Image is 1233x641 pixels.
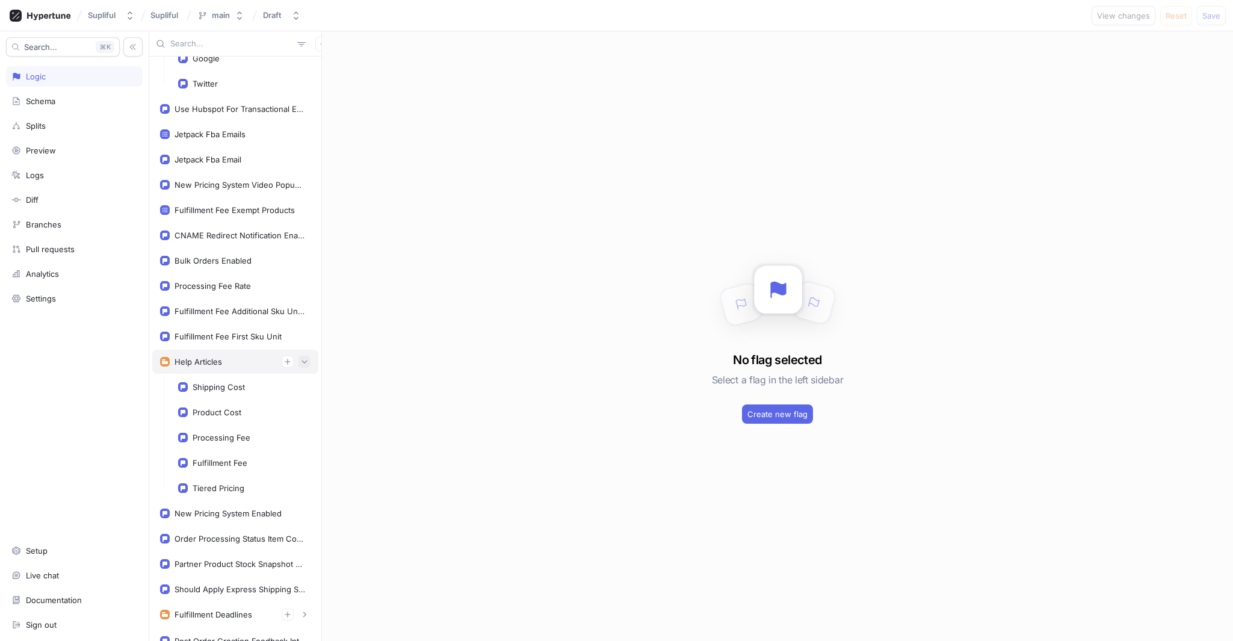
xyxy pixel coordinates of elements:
[712,369,843,391] h5: Select a flag in the left sidebar
[1166,12,1187,19] span: Reset
[742,404,813,424] button: Create new flag
[175,306,306,316] div: Fulfillment Fee Additional Sku Units
[733,351,821,369] h3: No flag selected
[175,281,251,291] div: Processing Fee Rate
[193,433,250,442] div: Processing Fee
[1092,6,1155,25] button: View changes
[26,244,75,254] div: Pull requests
[193,458,247,468] div: Fulfillment Fee
[26,146,56,155] div: Preview
[83,5,140,25] button: Supliful
[747,410,808,418] span: Create new flag
[26,620,57,630] div: Sign out
[212,10,230,20] div: main
[26,294,56,303] div: Settings
[96,41,114,53] div: K
[175,129,246,139] div: Jetpack Fba Emails
[175,256,252,265] div: Bulk Orders Enabled
[88,10,116,20] div: Supliful
[193,407,241,417] div: Product Cost
[175,610,252,619] div: Fulfillment Deadlines
[175,155,241,164] div: Jetpack Fba Email
[175,332,282,341] div: Fulfillment Fee First Sku Unit
[26,121,46,131] div: Splits
[193,79,218,88] div: Twitter
[193,483,244,493] div: Tiered Pricing
[175,559,306,569] div: Partner Product Stock Snapshot Enabled
[26,571,59,580] div: Live chat
[1202,12,1220,19] span: Save
[26,546,48,556] div: Setup
[24,43,57,51] span: Search...
[175,509,282,518] div: New Pricing System Enabled
[26,96,55,106] div: Schema
[26,220,61,229] div: Branches
[1160,6,1192,25] button: Reset
[26,170,44,180] div: Logs
[258,5,306,25] button: Draft
[175,205,295,215] div: Fulfillment Fee Exempt Products
[6,590,143,610] a: Documentation
[175,231,306,240] div: CNAME Redirect Notification Enabled
[175,180,306,190] div: New Pricing System Video Popup Enabled
[193,54,220,63] div: Google
[175,584,306,594] div: Should Apply Express Shipping Sample Order
[26,195,39,205] div: Diff
[6,37,120,57] button: Search...K
[193,5,249,25] button: main
[26,595,82,605] div: Documentation
[175,357,222,367] div: Help Articles
[175,534,306,543] div: Order Processing Status Item Count [PERSON_NAME]
[175,104,306,114] div: Use Hubspot For Transactional Emails
[193,382,245,392] div: Shipping Cost
[170,38,292,50] input: Search...
[150,11,178,19] span: Supliful
[26,269,59,279] div: Analytics
[26,72,46,81] div: Logic
[263,10,282,20] div: Draft
[1097,12,1150,19] span: View changes
[1197,6,1226,25] button: Save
